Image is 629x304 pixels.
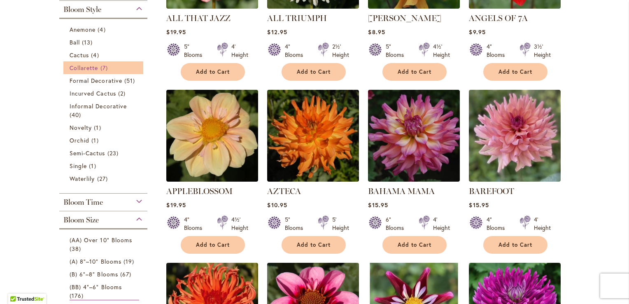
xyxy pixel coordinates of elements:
div: 4' Height [534,215,551,232]
img: Bahama Mama [368,90,460,182]
a: BAREFOOT [469,175,561,183]
span: $15.95 [469,201,489,209]
div: 4" Blooms [487,215,510,232]
span: 27 [97,174,110,183]
a: ALL TRIUMPH [267,13,327,23]
a: Single 1 [70,161,139,170]
span: 40 [70,110,83,119]
span: $9.95 [469,28,485,36]
span: 7 [100,63,110,72]
img: APPLEBLOSSOM [166,90,258,182]
span: Orchid [70,136,89,144]
span: (BB) 4"–6" Blooms [70,283,122,291]
button: Add to Cart [181,63,245,81]
span: 1 [94,123,103,132]
div: 5" Blooms [386,42,409,59]
span: 4 [91,51,101,59]
button: Add to Cart [483,236,547,254]
button: Add to Cart [282,63,346,81]
span: $19.95 [166,28,186,36]
a: Semi-Cactus 23 [70,149,139,157]
span: $15.95 [368,201,388,209]
button: Add to Cart [382,236,447,254]
a: ALL THAT JAZZ [166,2,258,10]
img: AZTECA [267,90,359,182]
span: 67 [120,270,133,278]
span: Add to Cart [499,241,532,248]
a: ANDREW CHARLES [368,2,460,10]
span: 38 [70,244,83,253]
span: 51 [124,76,137,85]
span: (AA) Over 10" Blooms [70,236,132,244]
span: $8.95 [368,28,385,36]
a: BAREFOOT [469,186,514,196]
span: Collarette [70,64,98,72]
span: 2 [118,89,128,98]
span: Add to Cart [297,241,331,248]
a: AZTECA [267,175,359,183]
span: 13 [82,38,95,47]
span: Anemone [70,26,96,33]
a: Formal Decorative 51 [70,76,139,85]
span: 176 [70,291,86,300]
span: 1 [91,136,100,145]
span: Add to Cart [398,241,431,248]
span: Informal Decorative [70,102,127,110]
a: Incurved Cactus 2 [70,89,139,98]
div: 5" Blooms [285,215,308,232]
span: $10.95 [267,201,287,209]
iframe: Launch Accessibility Center [6,275,29,298]
span: Formal Decorative [70,77,122,84]
div: 5" Blooms [184,42,207,59]
span: Incurved Cactus [70,89,116,97]
span: (B) 6"–8" Blooms [70,270,118,278]
span: Bloom Time [63,198,103,207]
a: (A) 8"–10" Blooms 19 [70,257,139,266]
button: Add to Cart [282,236,346,254]
span: 1 [89,161,98,170]
a: AZTECA [267,186,301,196]
a: (BB) 4"–6" Blooms 176 [70,283,139,300]
button: Add to Cart [483,63,547,81]
div: 4½' Height [433,42,450,59]
a: APPLEBLOSSOM [166,186,233,196]
span: $19.95 [166,201,186,209]
a: Anemone 4 [70,25,139,34]
span: Add to Cart [196,241,230,248]
span: Novelty [70,124,92,131]
a: APPLEBLOSSOM [166,175,258,183]
a: (AA) Over 10" Blooms 38 [70,236,139,253]
div: 4½' Height [231,215,248,232]
a: Cactus 4 [70,51,139,59]
a: Waterlily 27 [70,174,139,183]
span: Bloom Size [63,215,99,224]
span: Add to Cart [297,68,331,75]
a: ALL TRIUMPH [267,2,359,10]
div: 4" Blooms [285,42,308,59]
a: Novelty 1 [70,123,139,132]
a: Informal Decorative 40 [70,102,139,119]
div: 6" Blooms [386,215,409,232]
span: 4 [98,25,107,34]
span: Add to Cart [196,68,230,75]
div: 4" Blooms [184,215,207,232]
a: ANGELS OF 7A [469,2,561,10]
span: 19 [123,257,136,266]
span: Waterlily [70,175,95,182]
a: [PERSON_NAME] [368,13,441,23]
button: Add to Cart [181,236,245,254]
span: 23 [107,149,121,157]
span: $12.95 [267,28,287,36]
span: Cactus [70,51,89,59]
a: Collarette 7 [70,63,139,72]
div: 4' Height [433,215,450,232]
a: BAHAMA MAMA [368,186,435,196]
span: Bloom Style [63,5,101,14]
span: Single [70,162,87,170]
span: Add to Cart [499,68,532,75]
img: BAREFOOT [469,90,561,182]
div: 5' Height [332,215,349,232]
a: (B) 6"–8" Blooms 67 [70,270,139,278]
div: 4' Height [231,42,248,59]
a: Bahama Mama [368,175,460,183]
